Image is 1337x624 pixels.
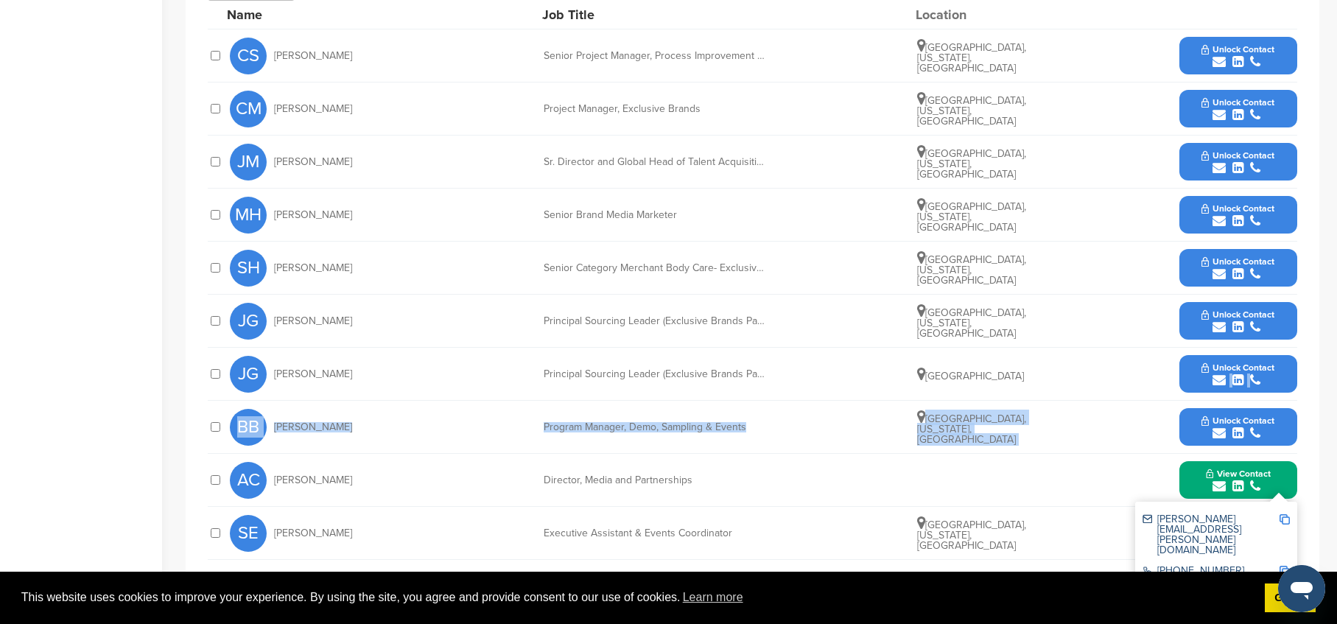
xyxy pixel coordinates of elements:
[544,263,765,273] div: Senior Category Merchant Body Care- Exclusive Brands
[1265,583,1316,613] a: dismiss cookie message
[274,157,352,167] span: [PERSON_NAME]
[274,475,352,485] span: [PERSON_NAME]
[274,51,352,61] span: [PERSON_NAME]
[1184,352,1292,396] button: Unlock Contact
[916,8,1026,21] div: Location
[1184,246,1292,290] button: Unlock Contact
[227,8,389,21] div: Name
[1184,34,1292,78] button: Unlock Contact
[1184,405,1292,449] button: Unlock Contact
[1206,469,1271,479] span: View Contact
[1201,362,1274,373] span: Unlock Contact
[1184,87,1292,131] button: Unlock Contact
[917,147,1026,180] span: [GEOGRAPHIC_DATA], [US_STATE], [GEOGRAPHIC_DATA]
[1201,97,1274,108] span: Unlock Contact
[274,104,352,114] span: [PERSON_NAME]
[274,316,352,326] span: [PERSON_NAME]
[917,370,1024,382] span: [GEOGRAPHIC_DATA]
[544,51,765,61] div: Senior Project Manager, Process Improvement | Exclusive Brands
[544,316,765,326] div: Principal Sourcing Leader (Exclusive Brands Packaged Meat)
[274,263,352,273] span: [PERSON_NAME]
[1201,44,1274,55] span: Unlock Contact
[917,41,1026,74] span: [GEOGRAPHIC_DATA], [US_STATE], [GEOGRAPHIC_DATA]
[917,200,1026,234] span: [GEOGRAPHIC_DATA], [US_STATE], [GEOGRAPHIC_DATA]
[1201,150,1274,161] span: Unlock Contact
[917,253,1026,287] span: [GEOGRAPHIC_DATA], [US_STATE], [GEOGRAPHIC_DATA]
[230,91,267,127] span: CM
[1201,203,1274,214] span: Unlock Contact
[230,38,267,74] span: CS
[544,157,765,167] div: Sr. Director and Global Head of Talent Acquisition, TA Ops and Employer Brand/Recruitment Marketing
[1184,140,1292,184] button: Unlock Contact
[230,144,267,180] span: JM
[274,528,352,539] span: [PERSON_NAME]
[230,197,267,234] span: MH
[544,475,765,485] div: Director, Media and Partnerships
[544,210,765,220] div: Senior Brand Media Marketer
[1201,309,1274,320] span: Unlock Contact
[1184,193,1292,237] button: Unlock Contact
[274,422,352,432] span: [PERSON_NAME]
[230,462,267,499] span: AC
[230,356,267,393] span: JG
[1201,416,1274,426] span: Unlock Contact
[230,515,267,552] span: SE
[1143,566,1279,578] div: [PHONE_NUMBER]
[917,94,1026,127] span: [GEOGRAPHIC_DATA], [US_STATE], [GEOGRAPHIC_DATA]
[274,210,352,220] span: [PERSON_NAME]
[1143,514,1279,555] div: [PERSON_NAME][EMAIL_ADDRESS][PERSON_NAME][DOMAIN_NAME]
[1278,565,1325,612] iframe: Button to launch messaging window
[544,528,765,539] div: Executive Assistant & Events Coordinator
[542,8,763,21] div: Job Title
[230,409,267,446] span: BB
[1280,514,1290,525] img: Copy
[1280,566,1290,576] img: Copy
[917,413,1026,446] span: [GEOGRAPHIC_DATA], [US_STATE], [GEOGRAPHIC_DATA]
[681,586,745,609] a: learn more about cookies
[917,519,1026,552] span: [GEOGRAPHIC_DATA], [US_STATE], [GEOGRAPHIC_DATA]
[274,369,352,379] span: [PERSON_NAME]
[1184,299,1292,343] button: Unlock Contact
[21,586,1253,609] span: This website uses cookies to improve your experience. By using the site, you agree and provide co...
[230,250,267,287] span: SH
[544,369,765,379] div: Principal Sourcing Leader (Exclusive Brands Packaged Meat)
[917,306,1026,340] span: [GEOGRAPHIC_DATA], [US_STATE], [GEOGRAPHIC_DATA]
[544,104,765,114] div: Project Manager, Exclusive Brands
[1201,256,1274,267] span: Unlock Contact
[230,303,267,340] span: JG
[544,422,765,432] div: Program Manager, Demo, Sampling & Events
[1188,458,1288,502] button: View Contact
